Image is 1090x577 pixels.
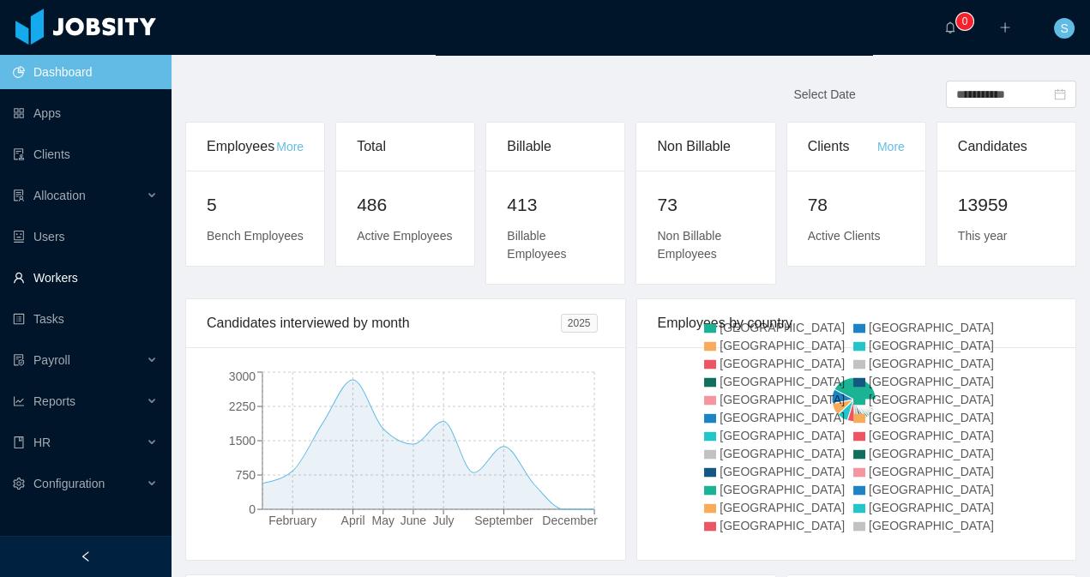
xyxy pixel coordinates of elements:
span: [GEOGRAPHIC_DATA] [869,411,994,424]
span: [GEOGRAPHIC_DATA] [720,519,845,532]
span: [GEOGRAPHIC_DATA] [720,357,845,370]
div: Clients [808,123,877,171]
i: icon: setting [13,478,25,490]
span: [GEOGRAPHIC_DATA] [720,393,845,406]
span: [GEOGRAPHIC_DATA] [869,519,994,532]
span: Bench Employees [207,229,304,243]
tspan: 3000 [229,370,256,383]
span: S [1060,18,1068,39]
tspan: May [372,514,394,527]
span: [GEOGRAPHIC_DATA] [869,483,994,496]
tspan: September [474,514,533,527]
span: [GEOGRAPHIC_DATA] [720,483,845,496]
span: [GEOGRAPHIC_DATA] [869,357,994,370]
tspan: April [341,514,365,527]
span: [GEOGRAPHIC_DATA] [720,321,845,334]
tspan: February [268,514,316,527]
span: Reports [33,394,75,408]
span: Active Clients [808,229,881,243]
h2: 413 [507,191,604,219]
a: icon: appstoreApps [13,96,158,130]
i: icon: solution [13,189,25,201]
span: [GEOGRAPHIC_DATA] [720,339,845,352]
span: Configuration [33,477,105,490]
span: [GEOGRAPHIC_DATA] [869,447,994,460]
i: icon: bell [944,21,956,33]
div: Billable [507,123,604,171]
tspan: 750 [236,468,256,482]
i: icon: book [13,436,25,448]
span: [GEOGRAPHIC_DATA] [869,375,994,388]
tspan: 0 [249,502,256,516]
span: Billable Employees [507,229,566,261]
span: Active Employees [357,229,452,243]
span: HR [33,436,51,449]
div: Total [357,123,454,171]
a: More [877,140,905,153]
h2: 5 [207,191,304,219]
span: Select Date [793,87,855,101]
span: [GEOGRAPHIC_DATA] [869,465,994,478]
tspan: July [433,514,455,527]
div: Candidates [958,123,1055,171]
div: Candidates interviewed by month [207,299,561,347]
i: icon: file-protect [13,354,25,366]
i: icon: plus [999,21,1011,33]
span: [GEOGRAPHIC_DATA] [720,429,845,442]
span: [GEOGRAPHIC_DATA] [720,375,845,388]
a: icon: userWorkers [13,261,158,295]
div: Employees [207,123,276,171]
span: [GEOGRAPHIC_DATA] [720,411,845,424]
h2: 73 [657,191,754,219]
span: [GEOGRAPHIC_DATA] [869,339,994,352]
i: icon: line-chart [13,395,25,407]
sup: 0 [956,13,973,30]
span: [GEOGRAPHIC_DATA] [720,501,845,514]
span: Non Billable Employees [657,229,721,261]
span: [GEOGRAPHIC_DATA] [869,501,994,514]
i: icon: calendar [1054,88,1066,100]
span: [GEOGRAPHIC_DATA] [869,429,994,442]
a: icon: profileTasks [13,302,158,336]
h2: 13959 [958,191,1055,219]
div: Employees by country [658,299,1056,347]
span: 2025 [561,314,598,333]
a: icon: pie-chartDashboard [13,55,158,89]
tspan: 1500 [229,434,256,448]
a: More [276,140,304,153]
span: This year [958,229,1008,243]
h2: 486 [357,191,454,219]
span: [GEOGRAPHIC_DATA] [720,447,845,460]
div: Non Billable [657,123,754,171]
span: [GEOGRAPHIC_DATA] [869,393,994,406]
span: [GEOGRAPHIC_DATA] [720,465,845,478]
span: Allocation [33,189,86,202]
span: Payroll [33,353,70,367]
tspan: December [542,514,598,527]
tspan: June [400,514,427,527]
tspan: 2250 [229,400,256,413]
a: icon: auditClients [13,137,158,171]
a: icon: robotUsers [13,219,158,254]
h2: 78 [808,191,905,219]
span: [GEOGRAPHIC_DATA] [869,321,994,334]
